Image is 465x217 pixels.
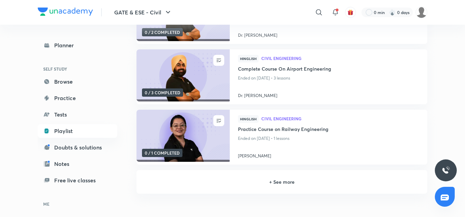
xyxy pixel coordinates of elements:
a: new-thumbnail0 / 1 COMPLETED [136,110,230,165]
a: Practice Course on Railway Engineering [238,125,419,134]
a: new-thumbnail0 / 3 COMPLETED [136,49,230,104]
img: Kamesh [416,7,427,18]
a: Civil Engineering [261,56,419,61]
img: new-thumbnail [135,49,230,102]
h6: SELF STUDY [38,63,117,75]
a: Doubts & solutions [38,141,117,154]
a: Practice [38,91,117,105]
img: new-thumbnail [135,109,230,162]
a: Free live classes [38,173,117,187]
h6: ME [38,198,117,210]
a: Playlist [38,124,117,138]
span: 0 / 3 COMPLETED [142,88,183,97]
button: GATE & ESE - Civil [110,5,176,19]
img: avatar [347,9,354,15]
img: Company Logo [38,8,93,16]
a: Dr. [PERSON_NAME] [238,90,419,99]
img: streak [389,9,396,16]
p: Ended on [DATE] • 1 lessons [238,134,419,143]
p: Ended on [DATE] • 3 lessons [238,74,419,83]
span: 0 / 2 COMPLETED [142,28,183,36]
a: Dr. [PERSON_NAME] [238,29,419,38]
span: Hinglish [238,115,259,123]
a: Civil Engineering [261,117,419,121]
span: 0 / 1 COMPLETED [142,149,182,157]
a: Planner [38,38,117,52]
span: Civil Engineering [261,56,419,60]
a: Company Logo [38,8,93,17]
h6: + See more [145,178,419,185]
a: [PERSON_NAME] [238,150,419,159]
a: Browse [38,75,117,88]
a: Complete Course On Airport Engineering [238,65,419,74]
a: Notes [38,157,117,171]
a: Tests [38,108,117,121]
button: avatar [345,7,356,18]
img: ttu [442,166,450,174]
span: Hinglish [238,55,259,62]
